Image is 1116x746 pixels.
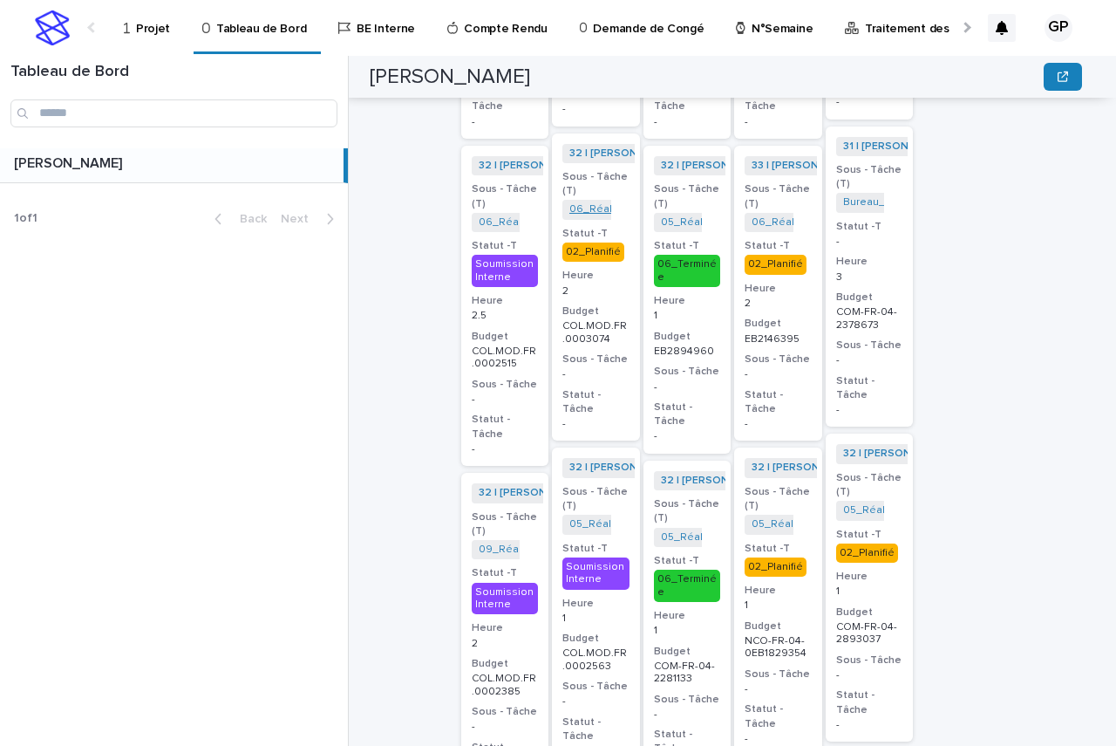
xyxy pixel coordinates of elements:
[836,96,903,108] p: -
[745,182,812,210] h3: Sous - Tâche (T)
[472,294,539,308] h3: Heure
[654,708,721,721] p: -
[229,213,267,225] span: Back
[836,306,903,332] p: COM-FR-04-2378673
[654,116,721,128] p: -
[562,632,629,646] h3: Budget
[569,203,874,216] a: 06_Réalisation [PERSON_NAME] APD_COL.MOD.FR.0003074
[562,485,629,513] h3: Sous - Tâche (T)
[472,638,539,650] p: 2
[745,667,812,681] h3: Sous - Tâche
[461,146,549,466] a: 32 | [PERSON_NAME] | 2025 Sous - Tâche (T)06_Réalisation [PERSON_NAME] APD_COL.MOD.FR.0002515 Sta...
[836,339,903,352] h3: Sous - Tâche
[745,558,806,577] div: 02_Planifié
[569,518,794,530] a: 05_Réalisation Plans_COL.MOD.FR.0002563
[745,635,812,660] p: NCO-FR-04-0EB1829354
[745,317,812,331] h3: Budget
[654,497,721,525] h3: Sous - Tâche (T)
[745,683,812,695] p: -
[745,116,812,128] p: -
[479,160,621,172] a: 32 | [PERSON_NAME] | 2025
[843,504,1060,517] a: 05_Réalisation Plans_COM-FR-04-2893037
[562,170,629,198] h3: Sous - Tâche (T)
[654,330,721,344] h3: Budget
[654,294,721,308] h3: Heure
[654,365,721,379] h3: Sous - Tâche
[745,239,812,253] h3: Statut -T
[370,65,530,90] h2: [PERSON_NAME]
[654,400,721,428] h3: Statut - Tâche
[745,282,812,296] h3: Heure
[836,255,903,269] h3: Heure
[562,269,629,283] h3: Heure
[745,255,806,274] div: 02_Planifié
[836,236,903,248] p: -
[10,63,337,82] h1: Tableau de Bord
[836,570,903,584] h3: Heure
[836,719,903,731] p: -
[826,434,914,742] a: 32 | [PERSON_NAME] | 2025 Sous - Tâche (T)05_Réalisation Plans_COM-FR-04-2893037 Statut -T02_Plan...
[654,660,721,686] p: COM-FR-04-2281133
[661,475,803,487] a: 32 | [PERSON_NAME] | 2025
[745,542,812,556] h3: Statut -T
[654,86,721,113] h3: Statut - Tâche
[562,597,629,611] h3: Heure
[654,182,721,210] h3: Sous - Tâche (T)
[472,394,539,406] p: -
[472,566,539,580] h3: Statut -T
[472,86,539,113] h3: Statut - Tâche
[472,182,539,210] h3: Sous - Tâche (T)
[562,305,629,318] h3: Budget
[472,116,539,128] p: -
[836,621,903,647] p: COM-FR-04-2893037
[654,255,721,287] div: 06_Terminée
[472,510,539,538] h3: Sous - Tâche (T)
[836,163,903,191] h3: Sous - Tâche (T)
[836,404,903,416] p: -
[562,647,629,673] p: COL.MOD.FR.0002563
[745,86,812,113] h3: Statut - Tâche
[479,487,621,499] a: 32 | [PERSON_NAME] | 2025
[552,133,640,441] div: 32 | [PERSON_NAME] | 2025 Sous - Tâche (T)06_Réalisation [PERSON_NAME] APD_COL.MOD.FR.0003074 Sta...
[472,443,539,455] p: -
[745,298,812,310] p: 2
[562,320,629,346] p: COL.MOD.FR.0003074
[281,213,319,225] span: Next
[654,239,721,253] h3: Statut -T
[654,554,721,568] h3: Statut -T
[569,462,711,474] a: 32 | [PERSON_NAME] | 2025
[562,542,629,556] h3: Statut -T
[752,160,893,172] a: 33 | [PERSON_NAME] | 2025
[472,239,539,253] h3: Statut -T
[843,196,927,209] a: Bureau_Pilotage
[654,570,721,602] div: 06_Terminée
[654,310,721,322] p: 1
[836,374,903,402] h3: Statut - Tâche
[201,211,274,227] button: Back
[472,346,539,371] p: COL.MOD.FR.0002515
[661,160,803,172] a: 32 | [PERSON_NAME] | 2025
[745,702,812,730] h3: Statut - Tâche
[562,680,629,694] h3: Sous - Tâche
[562,227,629,241] h3: Statut -T
[479,216,781,229] a: 06_Réalisation [PERSON_NAME] APD_COL.MOD.FR.0002515
[745,418,812,430] p: -
[734,146,822,441] a: 33 | [PERSON_NAME] | 2025 Sous - Tâche (T)06_Réalisation [PERSON_NAME] APD_COM-FR-04-2146395 Stat...
[745,388,812,416] h3: Statut - Tâche
[569,147,711,160] a: 32 | [PERSON_NAME] | 2025
[472,621,539,635] h3: Heure
[562,388,629,416] h3: Statut - Tâche
[752,216,1047,229] a: 06_Réalisation [PERSON_NAME] APD_COM-FR-04-2146395
[1045,14,1072,42] div: GP
[836,688,903,716] h3: Statut - Tâche
[562,613,629,625] p: 1
[836,606,903,619] h3: Budget
[472,378,539,392] h3: Sous - Tâche
[472,705,539,719] h3: Sous - Tâche
[745,733,812,745] p: -
[745,619,812,633] h3: Budget
[479,544,722,556] a: 09_Réalisation Chiffrage_COL.MOD.FR.0002385
[472,413,539,441] h3: Statut - Tâche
